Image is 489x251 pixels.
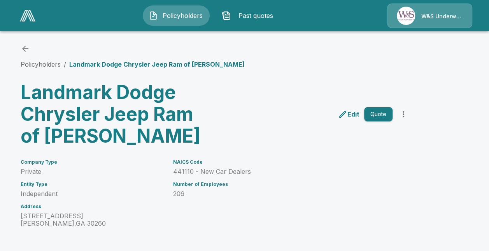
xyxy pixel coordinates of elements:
a: Policyholders [21,60,61,68]
p: Independent [21,190,164,198]
h3: Landmark Dodge Chrysler Jeep Ram of [PERSON_NAME] [21,81,213,147]
li: / [64,60,66,69]
a: edit [337,108,361,120]
img: Policyholders Icon [149,11,158,20]
img: AA Logo [20,10,35,21]
p: [STREET_ADDRESS] [PERSON_NAME] , GA 30260 [21,212,164,227]
h6: Number of Employees [173,182,393,187]
h6: Entity Type [21,182,164,187]
h6: Company Type [21,159,164,165]
button: Policyholders IconPolicyholders [143,5,210,26]
button: Quote [364,107,393,122]
p: Private [21,168,164,175]
span: Policyholders [161,11,204,20]
p: 441110 - New Car Dealers [173,168,393,175]
h6: Address [21,204,164,209]
h6: NAICS Code [173,159,393,165]
button: more [396,106,411,122]
span: Past quotes [234,11,277,20]
button: Past quotes IconPast quotes [216,5,283,26]
img: Past quotes Icon [222,11,231,20]
a: back [21,44,30,53]
nav: breadcrumb [21,60,245,69]
p: Edit [347,110,359,119]
p: Landmark Dodge Chrysler Jeep Ram of [PERSON_NAME] [69,60,245,69]
p: 206 [173,190,393,198]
